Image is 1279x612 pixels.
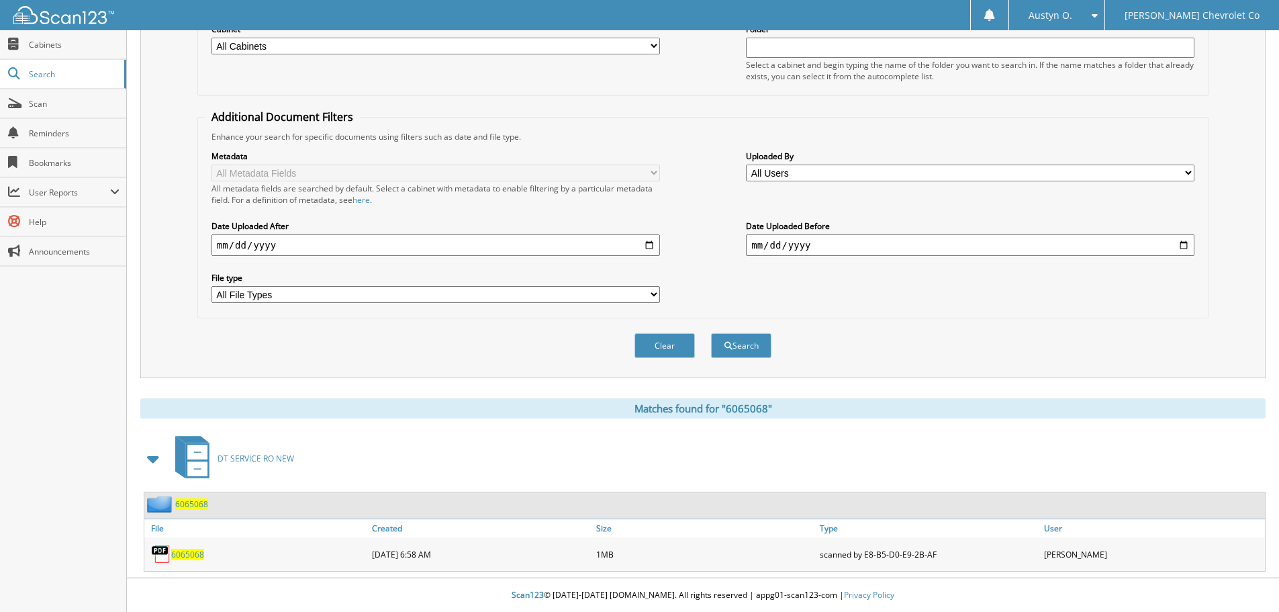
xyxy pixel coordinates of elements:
span: Search [29,69,117,80]
img: folder2.png [147,496,175,513]
button: Search [711,333,771,358]
span: Cabinets [29,39,120,50]
span: Help [29,216,120,228]
span: Scan [29,98,120,110]
label: File type [211,272,660,283]
a: Created [369,519,593,537]
div: Enhance your search for specific documents using filters such as date and file type. [205,131,1201,142]
span: Austyn O. [1029,11,1072,19]
label: Uploaded By [746,150,1194,162]
legend: Additional Document Filters [205,110,360,124]
div: [DATE] 6:58 AM [369,541,593,568]
a: 6065068 [171,549,204,560]
div: All metadata fields are searched by default. Select a cabinet with metadata to enable filtering b... [211,183,660,206]
a: 6065068 [175,498,208,510]
label: Date Uploaded Before [746,220,1194,232]
a: Privacy Policy [844,589,894,601]
label: Date Uploaded After [211,220,660,232]
img: scan123-logo-white.svg [13,6,114,24]
span: Scan123 [512,589,544,601]
span: User Reports [29,187,110,198]
a: Type [816,519,1041,537]
span: Reminders [29,128,120,139]
a: DT SERVICE RO NEW [167,432,294,485]
div: © [DATE]-[DATE] [DOMAIN_NAME]. All rights reserved | appg01-scan123-com | [127,579,1279,612]
a: here [352,194,370,206]
input: start [211,234,660,256]
span: Announcements [29,246,120,257]
div: 1MB [593,541,817,568]
a: User [1041,519,1265,537]
label: Metadata [211,150,660,162]
span: [PERSON_NAME] Chevrolet Co [1125,11,1260,19]
div: Select a cabinet and begin typing the name of the folder you want to search in. If the name match... [746,59,1194,82]
span: Bookmarks [29,157,120,169]
a: File [144,519,369,537]
input: end [746,234,1194,256]
iframe: Chat Widget [1212,548,1279,612]
div: scanned by E8-B5-D0-E9-2B-AF [816,541,1041,568]
div: Matches found for "6065068" [140,398,1266,419]
button: Clear [634,333,695,358]
img: PDF.png [151,544,171,564]
a: Size [593,519,817,537]
div: [PERSON_NAME] [1041,541,1265,568]
span: DT SERVICE RO NEW [218,453,294,464]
